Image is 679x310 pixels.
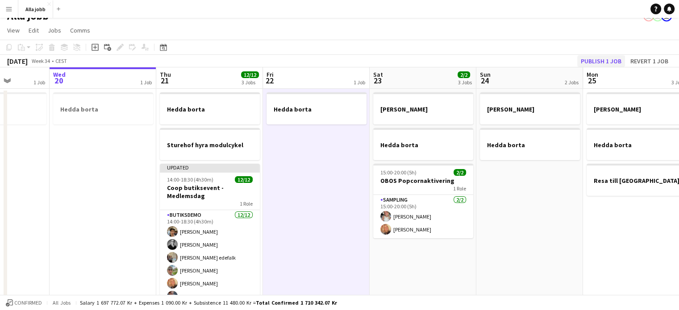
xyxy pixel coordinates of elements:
a: View [4,25,23,36]
app-job-card: Hedda borta [480,128,580,160]
span: 14:00-18:30 (4h30m) [167,176,213,183]
app-job-card: [PERSON_NAME] [480,92,580,124]
app-job-card: [PERSON_NAME] [373,92,473,124]
span: 23 [372,75,383,86]
div: 3 Jobs [242,79,258,86]
h3: [PERSON_NAME] [373,105,473,113]
app-job-card: Hedda borta [160,92,260,124]
h3: Hedda borta [480,141,580,149]
span: 12/12 [235,176,253,183]
span: Edit [29,26,39,34]
h3: OBOS Popcornaktivering [373,177,473,185]
span: Jobs [48,26,61,34]
span: Confirmed [14,300,42,306]
button: Publish 1 job [577,55,625,67]
span: Mon [587,70,598,79]
app-job-card: 15:00-20:00 (5h)2/2OBOS Popcornaktivering1 RoleSampling2/215:00-20:00 (5h)[PERSON_NAME][PERSON_NAME] [373,164,473,238]
div: Salary 1 697 772.07 kr + Expenses 1 090.00 kr + Subsistence 11 480.00 kr = [80,299,337,306]
span: Sat [373,70,383,79]
span: 12/12 [241,71,259,78]
div: 1 Job [140,79,152,86]
span: Comms [70,26,90,34]
div: 1 Job [354,79,365,86]
span: All jobs [51,299,72,306]
h3: Sturehof hyra modulcykel [160,141,260,149]
button: Confirmed [4,298,43,308]
h3: Hedda borta [373,141,473,149]
app-card-role: Sampling2/215:00-20:00 (5h)[PERSON_NAME][PERSON_NAME] [373,195,473,238]
span: 22 [265,75,274,86]
span: 20 [52,75,66,86]
h3: Hedda borta [160,105,260,113]
button: Alla jobb [18,0,53,18]
span: Fri [267,70,274,79]
a: Comms [67,25,94,36]
app-job-card: Hedda borta [267,92,367,124]
span: View [7,26,20,34]
div: 2 Jobs [565,79,579,86]
div: CEST [55,58,67,64]
h3: Coop butiksevent - Medlemsdag [160,184,260,200]
div: [DATE] [7,57,28,66]
a: Jobs [44,25,65,36]
span: 24 [479,75,491,86]
span: Wed [53,70,66,79]
div: Updated [160,164,260,171]
div: 3 Jobs [458,79,472,86]
app-job-card: Hedda borta [373,128,473,160]
h3: Hedda borta [267,105,367,113]
span: Thu [160,70,171,79]
h3: [PERSON_NAME] [480,105,580,113]
button: Revert 1 job [627,55,672,67]
h3: Hedda borta [53,105,153,113]
span: 2/2 [458,71,470,78]
app-job-card: Sturehof hyra modulcykel [160,128,260,160]
div: 1 Job [33,79,45,86]
span: 15:00-20:00 (5h) [380,169,417,176]
span: Sun [480,70,491,79]
app-job-card: Updated14:00-18:30 (4h30m)12/12Coop butiksevent - Medlemsdag1 RoleButiksdemo12/1214:00-18:30 (4h3... [160,164,260,296]
span: 1 Role [453,185,466,192]
span: 2/2 [454,169,466,176]
app-job-card: Hedda borta [53,92,153,124]
span: 1 Role [240,200,253,207]
span: Week 34 [29,58,52,64]
a: Edit [25,25,42,36]
span: 25 [585,75,598,86]
span: Total Confirmed 1 710 342.07 kr [256,299,337,306]
span: 21 [158,75,171,86]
